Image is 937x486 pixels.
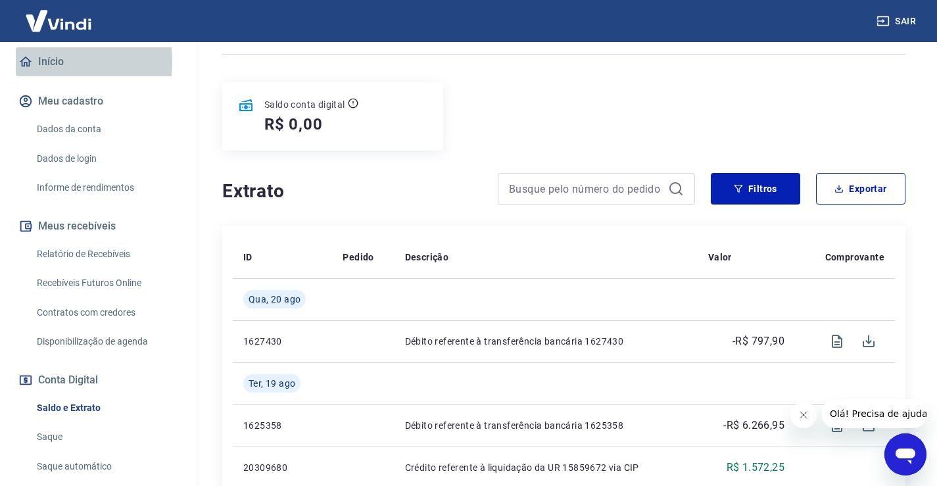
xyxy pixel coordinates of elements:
[264,98,345,111] p: Saldo conta digital
[32,116,181,143] a: Dados da conta
[32,174,181,201] a: Informe de rendimentos
[8,9,110,20] span: Olá! Precisa de ajuda?
[405,419,687,432] p: Débito referente à transferência bancária 1625358
[16,212,181,241] button: Meus recebíveis
[509,179,663,199] input: Busque pelo número do pedido
[32,453,181,480] a: Saque automático
[874,9,921,34] button: Sair
[32,241,181,268] a: Relatório de Recebíveis
[32,424,181,450] a: Saque
[816,173,905,205] button: Exportar
[16,87,181,116] button: Meu cadastro
[249,293,300,306] span: Qua, 20 ago
[32,395,181,422] a: Saldo e Extrato
[884,433,926,475] iframe: Botão para abrir a janela de mensagens
[825,251,884,264] p: Comprovante
[405,461,687,474] p: Crédito referente à liquidação da UR 15859672 via CIP
[727,460,784,475] p: R$ 1.572,25
[711,173,800,205] button: Filtros
[243,461,322,474] p: 20309680
[32,270,181,297] a: Recebíveis Futuros Online
[405,335,687,348] p: Débito referente à transferência bancária 1627430
[32,145,181,172] a: Dados de login
[16,366,181,395] button: Conta Digital
[264,114,323,135] h5: R$ 0,00
[405,251,449,264] p: Descrição
[243,419,322,432] p: 1625358
[343,251,373,264] p: Pedido
[733,333,784,349] p: -R$ 797,90
[790,402,817,428] iframe: Fechar mensagem
[821,326,853,357] span: Visualizar
[16,1,101,41] img: Vindi
[822,399,926,428] iframe: Mensagem da empresa
[222,178,482,205] h4: Extrato
[708,251,732,264] p: Valor
[723,418,784,433] p: -R$ 6.266,95
[32,328,181,355] a: Disponibilização de agenda
[249,377,295,390] span: Ter, 19 ago
[243,251,252,264] p: ID
[16,47,181,76] a: Início
[853,326,884,357] span: Download
[32,299,181,326] a: Contratos com credores
[243,335,322,348] p: 1627430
